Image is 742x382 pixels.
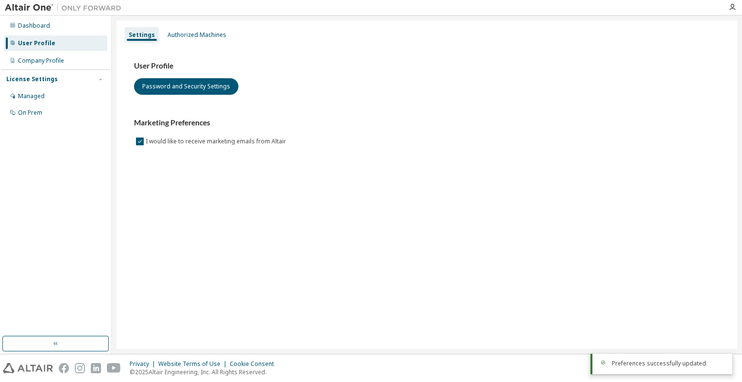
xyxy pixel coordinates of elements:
[130,368,280,376] p: © 2025 Altair Engineering, Inc. All Rights Reserved.
[134,118,720,128] h3: Marketing Preferences
[612,360,725,367] div: Preferences successfully updated.
[134,78,238,95] button: Password and Security Settings
[158,360,230,368] div: Website Terms of Use
[107,363,121,373] img: youtube.svg
[75,363,85,373] img: instagram.svg
[130,360,158,368] div: Privacy
[91,363,101,373] img: linkedin.svg
[6,75,58,83] div: License Settings
[18,109,42,117] div: On Prem
[18,22,50,30] div: Dashboard
[146,136,288,147] label: I would like to receive marketing emails from Altair
[134,61,720,71] h3: User Profile
[230,360,280,368] div: Cookie Consent
[18,39,55,47] div: User Profile
[3,363,53,373] img: altair_logo.svg
[18,57,64,65] div: Company Profile
[5,3,126,13] img: Altair One
[129,31,155,39] div: Settings
[59,363,69,373] img: facebook.svg
[168,31,226,39] div: Authorized Machines
[18,92,45,100] div: Managed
